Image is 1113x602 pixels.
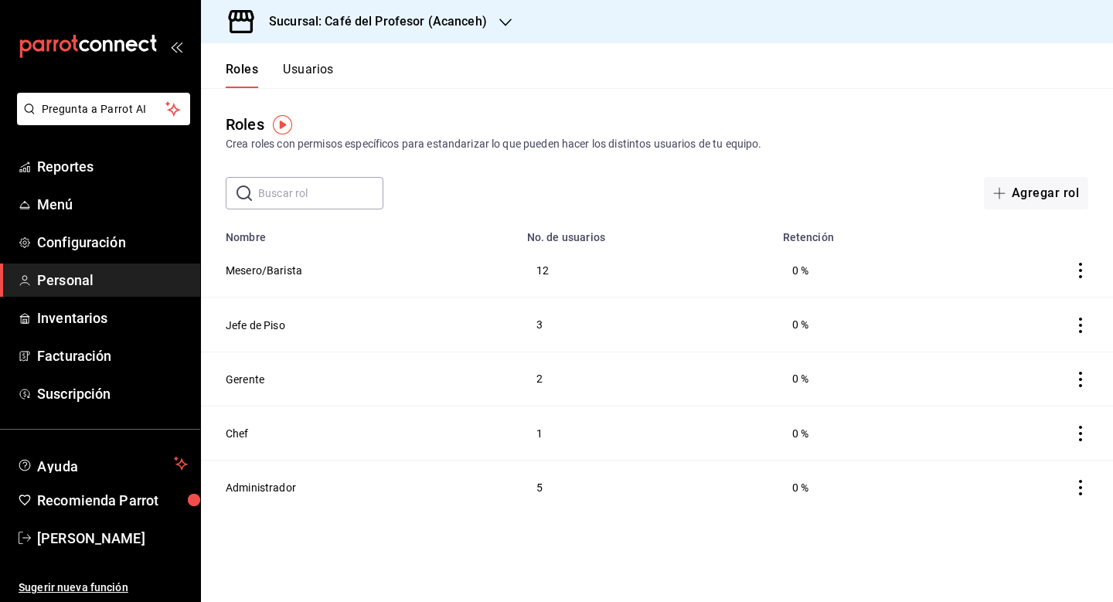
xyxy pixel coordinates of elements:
span: Configuración [37,232,188,253]
span: Suscripción [37,383,188,404]
span: Recomienda Parrot [37,490,188,511]
span: Inventarios [37,308,188,328]
button: Gerente [226,372,264,387]
th: No. de usuarios [518,222,774,243]
td: 3 [518,298,774,352]
button: actions [1073,263,1088,278]
button: Agregar rol [984,177,1088,209]
button: actions [1073,318,1088,333]
span: Facturación [37,345,188,366]
button: Administrador [226,480,296,495]
button: Mesero/Barista [226,263,302,278]
button: Jefe de Piso [226,318,285,333]
div: Crea roles con permisos específicos para estandarizar lo que pueden hacer los distintos usuarios ... [226,136,1088,152]
span: [PERSON_NAME] [37,528,188,549]
td: 0 % [774,243,958,298]
td: 1 [518,406,774,460]
button: Pregunta a Parrot AI [17,93,190,125]
th: Nombre [201,222,518,243]
button: Roles [226,62,258,88]
img: Tooltip marker [273,115,292,134]
h3: Sucursal: Café del Profesor (Acanceh) [257,12,487,31]
button: Chef [226,426,249,441]
td: 0 % [774,298,958,352]
span: Pregunta a Parrot AI [42,101,166,117]
div: Roles [226,113,264,136]
button: open_drawer_menu [170,40,182,53]
button: actions [1073,480,1088,495]
button: actions [1073,426,1088,441]
td: 0 % [774,461,958,515]
button: actions [1073,372,1088,387]
td: 0 % [774,406,958,460]
span: Sugerir nueva función [19,580,188,596]
span: Menú [37,194,188,215]
span: Personal [37,270,188,291]
td: 0 % [774,352,958,406]
span: Ayuda [37,454,168,473]
td: 5 [518,461,774,515]
input: Buscar rol [258,178,383,209]
td: 12 [518,243,774,298]
div: navigation tabs [226,62,334,88]
td: 2 [518,352,774,406]
a: Pregunta a Parrot AI [11,112,190,128]
span: Reportes [37,156,188,177]
button: Usuarios [283,62,334,88]
th: Retención [774,222,958,243]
